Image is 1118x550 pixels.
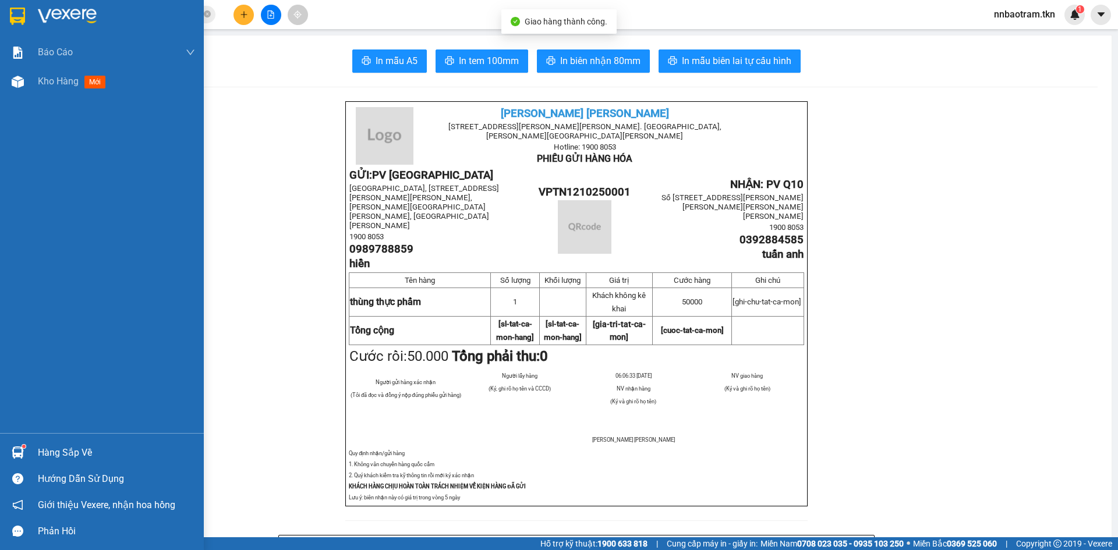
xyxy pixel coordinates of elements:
[204,9,211,20] span: close-circle
[554,143,616,151] span: Hotline: 1900 8053
[682,297,702,306] span: 50000
[740,233,804,246] span: 0392884585
[293,10,302,19] span: aim
[349,169,493,182] strong: GỬI:
[539,186,631,198] span: VPTN1210250001
[352,49,427,73] button: printerIn mẫu A5
[349,257,370,270] span: hiền
[668,56,677,67] span: printer
[349,184,499,230] span: [GEOGRAPHIC_DATA], [STREET_ADDRESS][PERSON_NAME][PERSON_NAME], [PERSON_NAME][GEOGRAPHIC_DATA][PER...
[448,122,721,140] span: [STREET_ADDRESS][PERSON_NAME][PERSON_NAME]. [GEOGRAPHIC_DATA], [PERSON_NAME][GEOGRAPHIC_DATA][PER...
[593,320,646,342] span: [gia-tri-tat-ca-mon]
[769,223,804,232] span: 1900 8053
[537,49,650,73] button: printerIn biên nhận 80mm
[592,291,646,313] span: Khách không kê khai
[985,7,1064,22] span: nnbaotram.tkn
[436,49,528,73] button: printerIn tem 100mm
[659,49,801,73] button: printerIn mẫu biên lai tự cấu hình
[511,17,520,26] span: check-circle
[38,523,195,540] div: Phản hồi
[661,193,804,221] span: Số [STREET_ADDRESS][PERSON_NAME][PERSON_NAME][PERSON_NAME][PERSON_NAME]
[349,243,413,256] span: 0989788859
[502,372,537,379] span: Người lấy hàng
[12,526,23,537] span: message
[544,276,581,285] span: Khối lượng
[544,320,582,342] span: [sl-tat-ca-mon-hang]
[560,54,641,68] span: In biên nhận 80mm
[349,461,434,467] span: 1. Không vân chuyển hàng quốc cấm
[661,326,724,335] span: [cuoc-tat-ca-mon]
[592,437,675,443] span: [PERSON_NAME] [PERSON_NAME]
[947,539,997,548] strong: 0369 525 060
[540,537,648,550] span: Hỗ trợ kỹ thuật:
[350,325,394,336] strong: Tổng cộng
[267,10,275,19] span: file-add
[617,385,650,392] span: NV nhận hàng
[351,392,461,398] span: (Tôi đã đọc và đồng ý nộp đúng phiếu gửi hàng)
[656,537,658,550] span: |
[350,296,421,307] span: thùng thực phẩm
[496,320,534,342] span: [sl-tat-ca-mon-hang]
[10,8,25,25] img: logo-vxr
[349,494,460,501] span: Lưu ý: biên nhận này có giá trị trong vòng 5 ngày
[755,276,780,285] span: Ghi chú
[525,17,607,26] span: Giao hàng thành công.
[1070,9,1080,20] img: icon-new-feature
[12,499,23,510] span: notification
[1076,5,1084,13] sup: 1
[500,276,530,285] span: Số lượng
[1091,5,1111,25] button: caret-down
[540,348,548,364] span: 0
[724,385,770,392] span: (Ký và ghi rõ họ tên)
[1096,9,1106,20] span: caret-down
[667,537,758,550] span: Cung cấp máy in - giấy in:
[349,450,405,456] span: Quy định nhận/gửi hàng
[597,539,648,548] strong: 1900 633 818
[682,54,791,68] span: In mẫu biên lai tự cấu hình
[674,276,710,285] span: Cước hàng
[501,107,669,120] span: [PERSON_NAME] [PERSON_NAME]
[38,498,175,512] span: Giới thiệu Vexere, nhận hoa hồng
[22,445,26,448] sup: 1
[445,56,454,67] span: printer
[84,76,105,88] span: mới
[38,444,195,462] div: Hàng sắp về
[38,470,195,488] div: Hướng dẫn sử dụng
[558,200,611,254] img: qr-code
[1078,5,1082,13] span: 1
[913,537,997,550] span: Miền Bắc
[240,10,248,19] span: plus
[537,153,632,164] span: PHIẾU GỬI HÀNG HÓA
[38,76,79,87] span: Kho hàng
[513,297,517,306] span: 1
[760,537,904,550] span: Miền Nam
[349,472,474,478] span: 2. Quý khách kiểm tra kỹ thông tin rồi mới ký xác nhận
[12,446,24,459] img: warehouse-icon
[762,248,804,261] span: tuấn anh
[349,483,526,489] strong: KHÁCH HÀNG CHỊU HOÀN TOÀN TRÁCH NHIỆM VỀ KIỆN HÀNG ĐÃ GỬI
[38,45,73,59] span: Báo cáo
[372,169,493,182] span: PV [GEOGRAPHIC_DATA]
[733,297,801,306] span: [ghi-chu-tat-ca-mon]
[452,348,548,364] strong: Tổng phải thu:
[12,47,24,59] img: solution-icon
[405,276,435,285] span: Tên hàng
[407,348,448,364] span: 50.000
[731,372,763,379] span: NV giao hàng
[489,385,551,392] span: (Ký, ghi rõ họ tên và CCCD)
[546,56,556,67] span: printer
[459,54,519,68] span: In tem 100mm
[12,473,23,484] span: question-circle
[730,178,804,191] span: NHẬN: PV Q10
[204,10,211,17] span: close-circle
[349,348,548,364] span: Cước rồi:
[1006,537,1007,550] span: |
[233,5,254,25] button: plus
[356,107,413,165] img: logo
[288,5,308,25] button: aim
[376,54,418,68] span: In mẫu A5
[609,276,629,285] span: Giá trị
[615,372,652,379] span: 06:06:33 [DATE]
[362,56,371,67] span: printer
[261,5,281,25] button: file-add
